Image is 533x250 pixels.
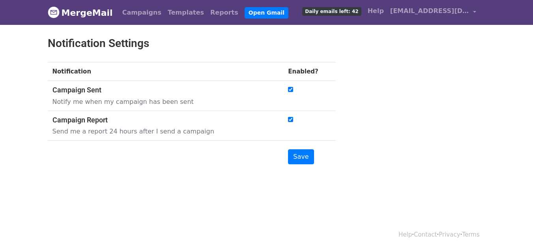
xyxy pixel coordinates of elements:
a: Help [398,231,412,238]
p: Notify me when my campaign has been sent [52,98,271,106]
p: Send me a report 24 hours after I send a campaign [52,127,271,135]
a: Privacy [439,231,460,238]
span: Daily emails left: 42 [302,7,361,16]
h2: Notification Settings [48,37,336,50]
a: MergeMail [48,4,113,21]
a: Help [365,3,387,19]
a: Daily emails left: 42 [299,3,364,19]
a: Templates [165,5,207,21]
a: Open Gmail [245,7,288,19]
a: Contact [414,231,437,238]
a: Terms [462,231,479,238]
th: Enabled? [283,62,335,81]
input: Save [288,149,314,164]
span: [EMAIL_ADDRESS][DOMAIN_NAME] [390,6,469,16]
h5: Campaign Sent [52,86,271,94]
a: Reports [207,5,241,21]
a: [EMAIL_ADDRESS][DOMAIN_NAME] [387,3,479,22]
th: Notification [48,62,284,81]
h5: Campaign Report [52,116,271,124]
a: Campaigns [119,5,165,21]
img: MergeMail logo [48,6,60,18]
